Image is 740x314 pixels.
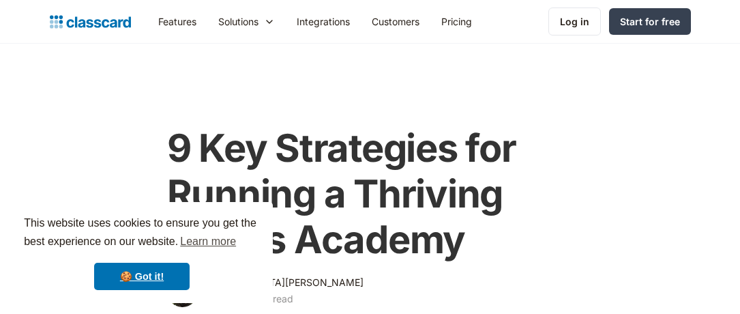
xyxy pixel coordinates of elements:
[24,215,260,252] span: This website uses cookies to ensure you get the best experience on our website.
[167,126,574,263] h1: 9 Key Strategies for Running a Thriving Sports Academy
[609,8,691,35] a: Start for free
[147,6,207,37] a: Features
[548,8,601,35] a: Log in
[178,231,238,252] a: learn more about cookies
[50,12,131,31] a: home
[94,263,190,290] a: dismiss cookie message
[218,14,258,29] div: Solutions
[206,274,364,291] div: [MEDICAL_DATA][PERSON_NAME]
[11,202,273,303] div: cookieconsent
[286,6,361,37] a: Integrations
[620,14,680,29] div: Start for free
[560,14,589,29] div: Log in
[430,6,483,37] a: Pricing
[361,6,430,37] a: Customers
[207,6,286,37] div: Solutions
